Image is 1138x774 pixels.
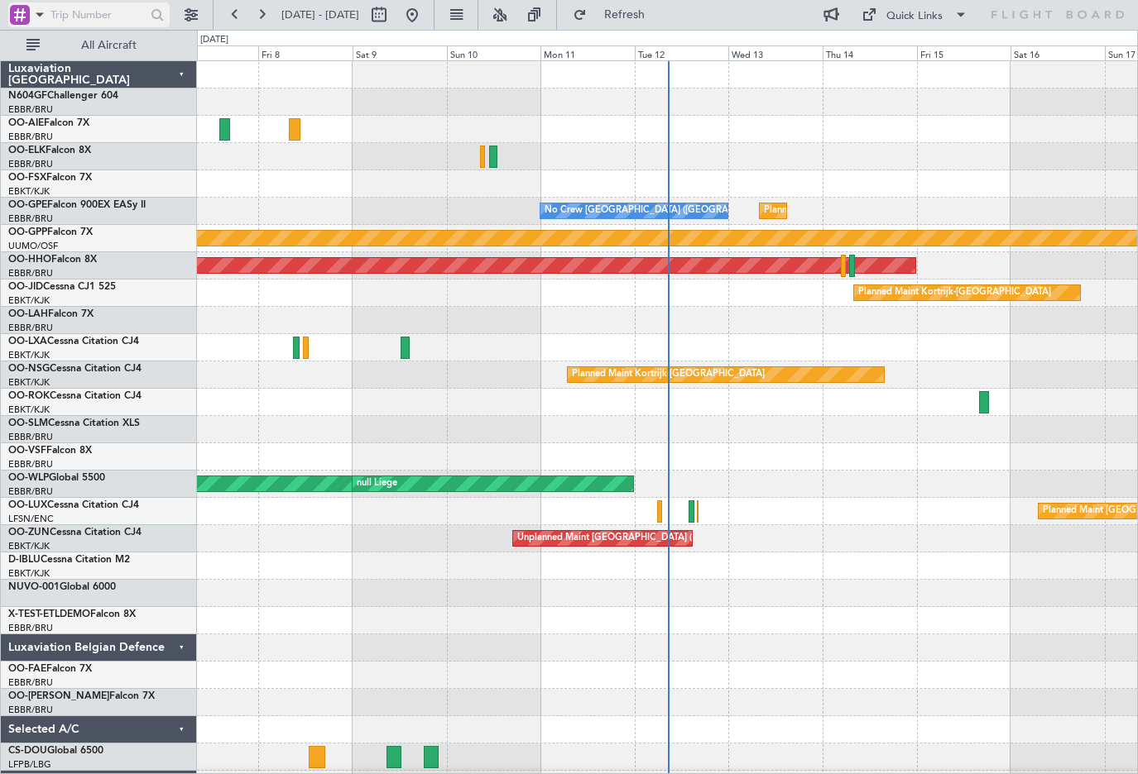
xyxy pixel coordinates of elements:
[8,337,139,346] a: OO-LXACessna Citation CJ4
[517,526,790,551] div: Unplanned Maint [GEOGRAPHIC_DATA] ([GEOGRAPHIC_DATA])
[8,391,50,401] span: OO-ROK
[8,146,46,155] span: OO-ELK
[8,294,50,307] a: EBKT/KJK
[8,446,46,456] span: OO-VSF
[635,45,729,60] div: Tue 12
[8,567,50,580] a: EBKT/KJK
[8,200,47,210] span: OO-GPE
[8,691,109,701] span: OO-[PERSON_NAME]
[545,198,822,223] div: No Crew [GEOGRAPHIC_DATA] ([GEOGRAPHIC_DATA] National)
[1011,45,1105,60] div: Sat 16
[8,664,92,674] a: OO-FAEFalcon 7X
[8,582,116,592] a: NUVO-001Global 6000
[8,473,49,483] span: OO-WLP
[8,391,142,401] a: OO-ROKCessna Citation CJ4
[565,2,665,28] button: Refresh
[8,91,118,101] a: N604GFChallenger 604
[853,2,976,28] button: Quick Links
[8,609,90,619] span: X-TEST-ETLDEMO
[8,540,50,552] a: EBKT/KJK
[8,418,140,428] a: OO-SLMCessna Citation XLS
[8,485,53,498] a: EBBR/BRU
[8,555,130,565] a: D-IBLUCessna Citation M2
[8,691,155,701] a: OO-[PERSON_NAME]Falcon 7X
[590,9,660,21] span: Refresh
[8,758,51,771] a: LFPB/LBG
[8,213,53,225] a: EBBR/BRU
[8,267,53,279] a: EBBR/BRU
[858,280,1051,305] div: Planned Maint Kortrijk-[GEOGRAPHIC_DATA]
[8,118,89,128] a: OO-AIEFalcon 7X
[8,431,53,443] a: EBBR/BRU
[8,500,139,510] a: OO-LUXCessna Citation CJ4
[8,200,146,210] a: OO-GPEFalcon 900EX EASy II
[8,746,47,756] span: CS-DOU
[8,255,51,265] span: OO-HHO
[43,40,175,51] span: All Aircraft
[8,418,48,428] span: OO-SLM
[8,309,94,319] a: OO-LAHFalcon 7X
[917,45,1011,60] div: Fri 15
[8,131,53,143] a: EBBR/BRU
[8,227,93,237] a: OO-GPPFalcon 7X
[8,404,50,416] a: EBKT/KJK
[8,146,91,155] a: OO-ELKFalcon 8X
[8,309,48,319] span: OO-LAH
[8,622,53,634] a: EBBR/BRU
[8,473,105,483] a: OO-WLPGlobal 5500
[18,32,180,59] button: All Aircraft
[8,349,50,361] a: EBKT/KJK
[8,500,47,510] span: OO-LUX
[258,45,353,60] div: Fri 8
[8,185,50,198] a: EBKT/KJK
[8,364,50,374] span: OO-NSG
[8,322,53,334] a: EBBR/BRU
[8,555,41,565] span: D-IBLU
[8,746,103,756] a: CS-DOUGlobal 6500
[165,45,259,60] div: Thu 7
[281,7,359,22] span: [DATE] - [DATE]
[8,282,43,292] span: OO-JID
[823,45,917,60] div: Thu 14
[8,227,47,237] span: OO-GPP
[540,45,635,60] div: Mon 11
[8,513,54,525] a: LFSN/ENC
[200,33,228,47] div: [DATE]
[8,446,92,456] a: OO-VSFFalcon 8X
[447,45,541,60] div: Sun 10
[8,158,53,170] a: EBBR/BRU
[8,282,116,292] a: OO-JIDCessna CJ1 525
[8,528,142,537] a: OO-ZUNCessna Citation CJ4
[8,704,53,716] a: EBBR/BRU
[8,676,53,689] a: EBBR/BRU
[764,198,1064,223] div: Planned Maint [GEOGRAPHIC_DATA] ([GEOGRAPHIC_DATA] National)
[8,118,44,128] span: OO-AIE
[572,362,765,387] div: Planned Maint Kortrijk-[GEOGRAPHIC_DATA]
[8,582,60,592] span: NUVO-001
[8,173,46,183] span: OO-FSX
[8,376,50,389] a: EBKT/KJK
[357,471,397,496] div: null Liege
[8,103,53,116] a: EBBR/BRU
[8,609,136,619] a: X-TEST-ETLDEMOFalcon 8X
[353,45,447,60] div: Sat 9
[8,240,58,252] a: UUMO/OSF
[8,337,47,346] span: OO-LXA
[8,458,53,471] a: EBBR/BRU
[8,173,92,183] a: OO-FSXFalcon 7X
[8,364,142,374] a: OO-NSGCessna Citation CJ4
[8,91,47,101] span: N604GF
[8,255,97,265] a: OO-HHOFalcon 8X
[50,2,142,27] input: Trip Number
[8,664,46,674] span: OO-FAE
[886,8,943,25] div: Quick Links
[728,45,823,60] div: Wed 13
[8,528,50,537] span: OO-ZUN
